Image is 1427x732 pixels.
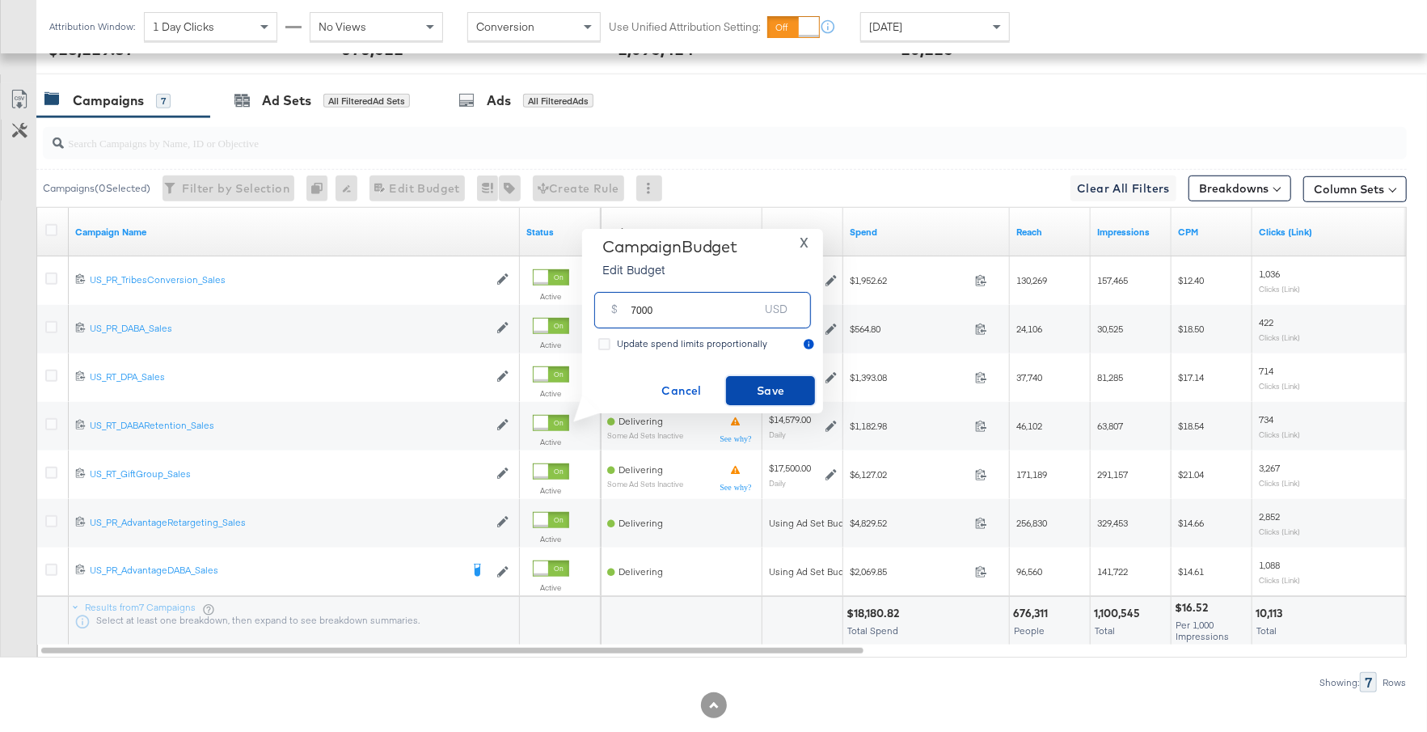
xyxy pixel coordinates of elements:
span: Delivering [619,463,663,476]
sub: Clicks (Link) [1259,527,1300,536]
div: All Filtered Ad Sets [323,94,410,108]
span: $14.61 [1178,565,1204,578]
span: 141,722 [1097,565,1128,578]
label: Active [533,388,569,399]
p: Edit Budget [602,261,737,277]
span: Conversion [476,19,534,34]
div: 7 [156,94,171,108]
span: Total [1256,624,1277,637]
span: 30,525 [1097,323,1123,335]
sub: Clicks (Link) [1259,429,1300,439]
sub: Daily [769,478,786,488]
div: Rows [1382,677,1407,688]
div: Campaigns ( 0 Selected) [43,181,150,196]
span: 24,106 [1016,323,1042,335]
a: Your campaign name. [75,226,513,239]
span: $1,182.98 [850,420,969,432]
button: Cancel [637,376,726,405]
a: US_PR_AdvantageDABA_Sales [90,564,460,580]
div: $18,180.82 [846,606,904,621]
span: 734 [1259,413,1273,425]
span: 171,189 [1016,468,1047,480]
span: Delivering [619,415,663,427]
a: The maximum amount you're willing to spend on your ads, on average each day or over the lifetime ... [769,226,837,239]
a: The number of times your ad was served. On mobile apps an ad is counted as served the first time ... [1097,226,1165,239]
a: US_RT_DPA_Sales [90,370,488,384]
sub: Clicks (Link) [1259,478,1300,488]
div: Campaigns [73,91,144,110]
span: 37,740 [1016,371,1042,383]
a: The number of people your ad was served to. [1016,226,1084,239]
span: 422 [1259,316,1273,328]
span: Per 1,000 Impressions [1176,619,1229,642]
div: Showing: [1319,677,1360,688]
div: US_PR_TribesConversion_Sales [90,273,488,286]
span: 3,267 [1259,462,1280,474]
span: $1,952.62 [850,274,969,286]
span: 157,465 [1097,274,1128,286]
span: $17.14 [1178,371,1204,383]
span: 130,269 [1016,274,1047,286]
span: $12.40 [1178,274,1204,286]
span: $6,127.02 [850,468,969,480]
label: Active [533,437,569,447]
a: US_PR_AdvantageRetargeting_Sales [90,516,488,530]
span: 1 Day Clicks [153,19,214,34]
a: Reflects the ability of your Ad Campaign to achieve delivery based on ad states, schedule and bud... [607,226,641,239]
label: Active [533,340,569,350]
label: Active [533,291,569,302]
sub: Daily [769,429,786,439]
span: $18.54 [1178,420,1204,432]
label: Active [533,485,569,496]
div: Attribution Window: [49,21,136,32]
span: Clear All Filters [1077,179,1170,199]
a: The average cost you've paid to have 1,000 impressions of your ad. [1178,226,1246,239]
span: People [1014,624,1045,637]
span: $4,829.52 [850,517,969,529]
div: US_RT_GiftGroup_Sales [90,468,488,480]
label: Active [533,534,569,544]
span: 81,285 [1097,371,1123,383]
span: $1,393.08 [850,371,969,383]
div: 10,113 [1256,606,1287,621]
div: Using Ad Set Budget [769,517,859,530]
div: Campaign Budget [602,237,737,256]
span: Delivering [619,565,663,578]
div: Ads [487,91,511,110]
span: $18.50 [1178,323,1204,335]
span: Cancel [644,381,720,401]
button: Clear All Filters [1070,176,1176,201]
div: $17,500.00 [769,462,811,475]
span: $2,069.85 [850,565,969,578]
span: $564.80 [850,323,969,335]
span: Total Spend [847,624,898,637]
input: Search Campaigns by Name, ID or Objective [64,121,1283,152]
div: US_RT_DPA_Sales [90,370,488,383]
sub: Some Ad Sets Inactive [607,480,683,489]
button: Breakdowns [1188,176,1291,201]
a: US_RT_DABARetention_Sales [90,419,488,433]
span: 714 [1259,365,1273,377]
a: The total amount spent to date. [850,226,1003,239]
span: $14.66 [1178,517,1204,529]
span: Update spend limits proportionally [617,337,767,349]
span: 329,453 [1097,517,1128,529]
button: X [793,237,815,249]
div: 1,100,545 [1094,606,1145,621]
label: Use Unified Attribution Setting: [609,19,761,35]
div: $ [605,298,624,328]
input: Enter your budget [631,286,758,321]
a: The number of clicks on links appearing on your ad or Page that direct people to your sites off F... [1259,226,1408,239]
div: US_PR_DABA_Sales [90,322,488,335]
sub: Clicks (Link) [1259,332,1300,342]
span: 46,102 [1016,420,1042,432]
div: $14,579.00 [769,413,811,426]
span: 1,088 [1259,559,1280,571]
sub: Clicks (Link) [1259,381,1300,391]
sub: Clicks (Link) [1259,575,1300,585]
div: 676,311 [1013,606,1053,621]
div: 0 [306,176,336,201]
div: All Filtered Ads [523,94,593,108]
